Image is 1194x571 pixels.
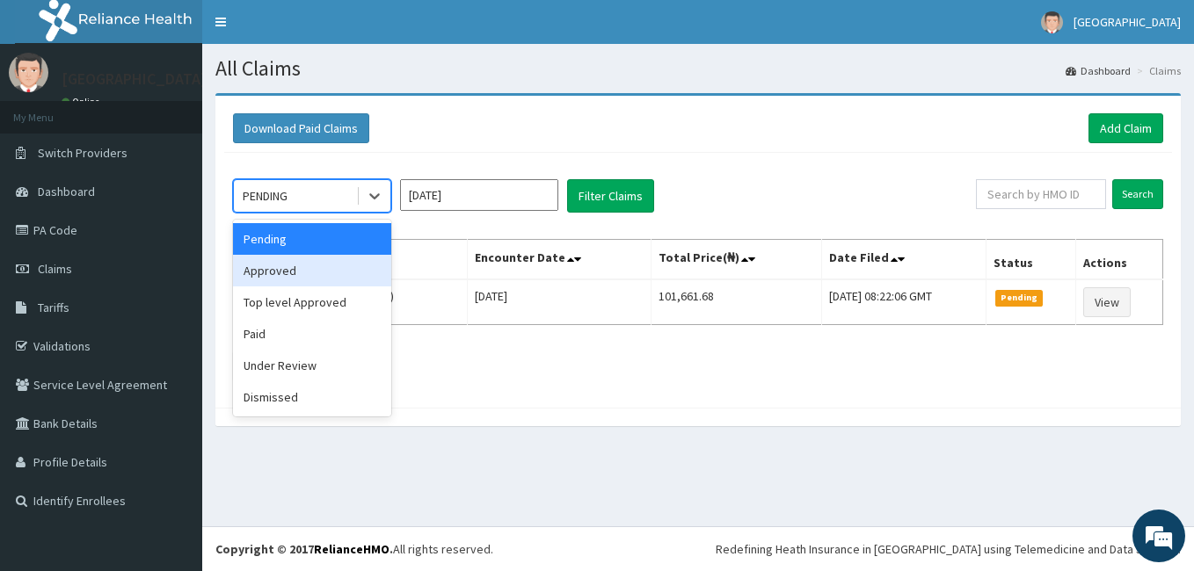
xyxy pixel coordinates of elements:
[243,187,288,205] div: PENDING
[62,96,104,108] a: Online
[976,179,1106,209] input: Search by HMO ID
[1112,179,1163,209] input: Search
[38,300,69,315] span: Tariffs
[215,541,393,557] strong: Copyright © 2017 .
[233,223,391,255] div: Pending
[468,279,652,325] td: [DATE]
[995,290,1044,306] span: Pending
[468,240,652,280] th: Encounter Date
[233,255,391,286] div: Approved
[102,173,243,351] span: We're online!
[986,240,1076,280] th: Status
[9,53,48,92] img: User Image
[1083,287,1131,317] a: View
[652,240,822,280] th: Total Price(₦)
[233,318,391,350] div: Paid
[202,526,1194,571] footer: All rights reserved.
[314,541,390,557] a: RelianceHMO
[38,261,72,277] span: Claims
[233,113,369,143] button: Download Paid Claims
[38,145,127,161] span: Switch Providers
[821,240,986,280] th: Date Filed
[233,286,391,318] div: Top level Approved
[91,98,295,121] div: Chat with us now
[1074,14,1181,30] span: [GEOGRAPHIC_DATA]
[288,9,331,51] div: Minimize live chat window
[567,179,654,213] button: Filter Claims
[716,540,1181,558] div: Redefining Heath Insurance in [GEOGRAPHIC_DATA] using Telemedicine and Data Science!
[62,71,207,87] p: [GEOGRAPHIC_DATA]
[821,279,986,325] td: [DATE] 08:22:06 GMT
[33,88,71,132] img: d_794563401_company_1708531726252_794563401
[1066,63,1131,78] a: Dashboard
[38,184,95,199] span: Dashboard
[233,381,391,413] div: Dismissed
[215,57,1181,80] h1: All Claims
[652,279,822,325] td: 101,661.68
[400,179,558,211] input: Select Month and Year
[1132,63,1181,78] li: Claims
[233,350,391,381] div: Under Review
[9,383,335,445] textarea: Type your message and hit 'Enter'
[1088,113,1163,143] a: Add Claim
[1041,11,1063,33] img: User Image
[1076,240,1163,280] th: Actions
